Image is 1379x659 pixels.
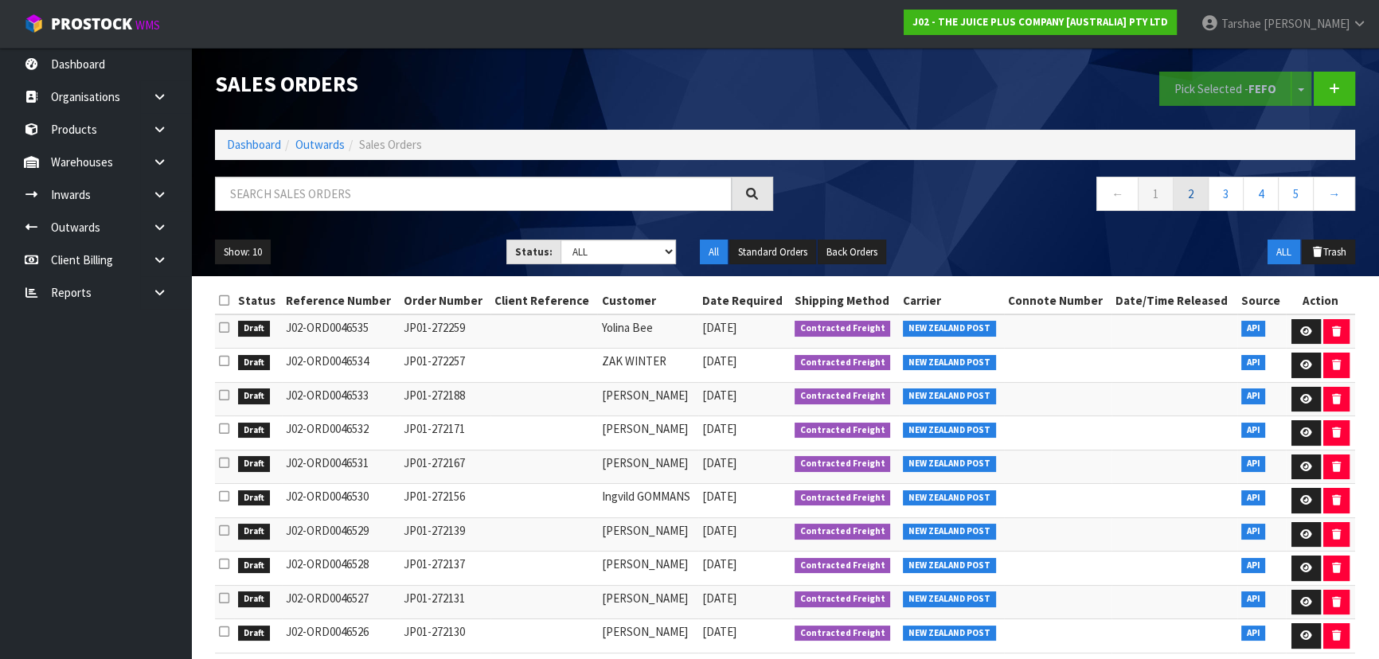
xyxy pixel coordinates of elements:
[238,591,270,607] span: Draft
[597,619,697,653] td: [PERSON_NAME]
[903,423,996,439] span: NEW ZEALAND POST
[899,288,1004,314] th: Carrier
[227,137,281,152] a: Dashboard
[1173,177,1209,211] a: 2
[702,353,736,368] span: [DATE]
[1096,177,1139,211] a: ←
[903,626,996,641] span: NEW ZEALAND POST
[912,15,1168,29] strong: J02 - THE JUICE PLUS COMPANY [AUSTRALIA] PTY LTD
[1241,355,1266,371] span: API
[1111,288,1237,314] th: Date/Time Released
[135,18,160,33] small: WMS
[818,240,886,265] button: Back Orders
[702,523,736,538] span: [DATE]
[1208,177,1244,211] a: 3
[282,619,400,653] td: J02-ORD0046526
[1243,177,1279,211] a: 4
[400,450,490,484] td: JP01-272167
[795,456,891,472] span: Contracted Freight
[903,321,996,337] span: NEW ZEALAND POST
[1268,240,1300,265] button: ALL
[795,490,891,506] span: Contracted Freight
[903,355,996,371] span: NEW ZEALAND POST
[238,355,270,371] span: Draft
[1241,558,1266,574] span: API
[729,240,816,265] button: Standard Orders
[597,382,697,416] td: [PERSON_NAME]
[295,137,345,152] a: Outwards
[282,585,400,619] td: J02-ORD0046527
[702,591,736,606] span: [DATE]
[1278,177,1314,211] a: 5
[282,450,400,484] td: J02-ORD0046531
[400,585,490,619] td: JP01-272131
[597,349,697,383] td: ZAK WINTER
[282,288,400,314] th: Reference Number
[903,591,996,607] span: NEW ZEALAND POST
[238,456,270,472] span: Draft
[215,240,271,265] button: Show: 10
[702,489,736,504] span: [DATE]
[1248,81,1276,96] strong: FEFO
[400,382,490,416] td: JP01-272188
[400,517,490,552] td: JP01-272139
[597,552,697,586] td: [PERSON_NAME]
[400,619,490,653] td: JP01-272130
[238,321,270,337] span: Draft
[215,72,773,96] h1: Sales Orders
[795,355,891,371] span: Contracted Freight
[903,558,996,574] span: NEW ZEALAND POST
[597,416,697,450] td: [PERSON_NAME]
[795,626,891,641] span: Contracted Freight
[698,288,791,314] th: Date Required
[1264,16,1350,31] span: [PERSON_NAME]
[795,423,891,439] span: Contracted Freight
[1241,626,1266,641] span: API
[238,423,270,439] span: Draft
[1241,490,1266,506] span: API
[1313,177,1355,211] a: →
[795,388,891,404] span: Contracted Freight
[282,484,400,518] td: J02-ORD0046530
[597,288,697,314] th: Customer
[702,624,736,639] span: [DATE]
[282,517,400,552] td: J02-ORD0046529
[597,484,697,518] td: Ingvild GOMMANS
[1241,388,1266,404] span: API
[795,524,891,540] span: Contracted Freight
[1138,177,1174,211] a: 1
[597,517,697,552] td: [PERSON_NAME]
[400,416,490,450] td: JP01-272171
[400,552,490,586] td: JP01-272137
[903,388,996,404] span: NEW ZEALAND POST
[282,382,400,416] td: J02-ORD0046533
[282,314,400,349] td: J02-ORD0046535
[795,321,891,337] span: Contracted Freight
[903,524,996,540] span: NEW ZEALAND POST
[1241,423,1266,439] span: API
[238,558,270,574] span: Draft
[702,320,736,335] span: [DATE]
[903,456,996,472] span: NEW ZEALAND POST
[238,524,270,540] span: Draft
[1241,591,1266,607] span: API
[702,556,736,571] span: [DATE]
[795,558,891,574] span: Contracted Freight
[702,421,736,436] span: [DATE]
[1241,321,1266,337] span: API
[400,288,490,314] th: Order Number
[359,137,422,152] span: Sales Orders
[282,552,400,586] td: J02-ORD0046528
[1302,240,1355,265] button: Trash
[1241,524,1266,540] span: API
[282,416,400,450] td: J02-ORD0046532
[24,14,44,33] img: cube-alt.png
[1237,288,1287,314] th: Source
[1221,16,1261,31] span: Tarshae
[702,455,736,470] span: [DATE]
[597,450,697,484] td: [PERSON_NAME]
[597,314,697,349] td: Yolina Bee
[234,288,282,314] th: Status
[238,490,270,506] span: Draft
[791,288,899,314] th: Shipping Method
